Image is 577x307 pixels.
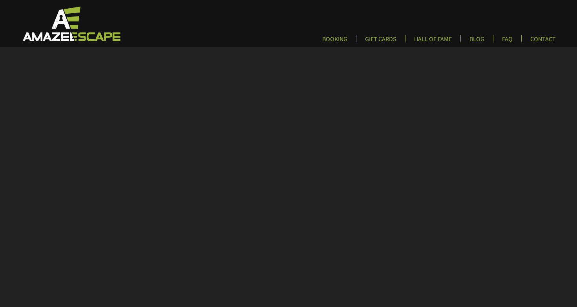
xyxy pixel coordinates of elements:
[13,5,129,42] img: Escape Room Game in Boston Area
[359,35,403,48] a: GIFT CARDS
[463,35,491,48] a: BLOG
[496,35,519,48] a: FAQ
[524,35,562,48] a: CONTACT
[316,35,354,48] a: BOOKING
[408,35,458,48] a: HALL OF FAME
